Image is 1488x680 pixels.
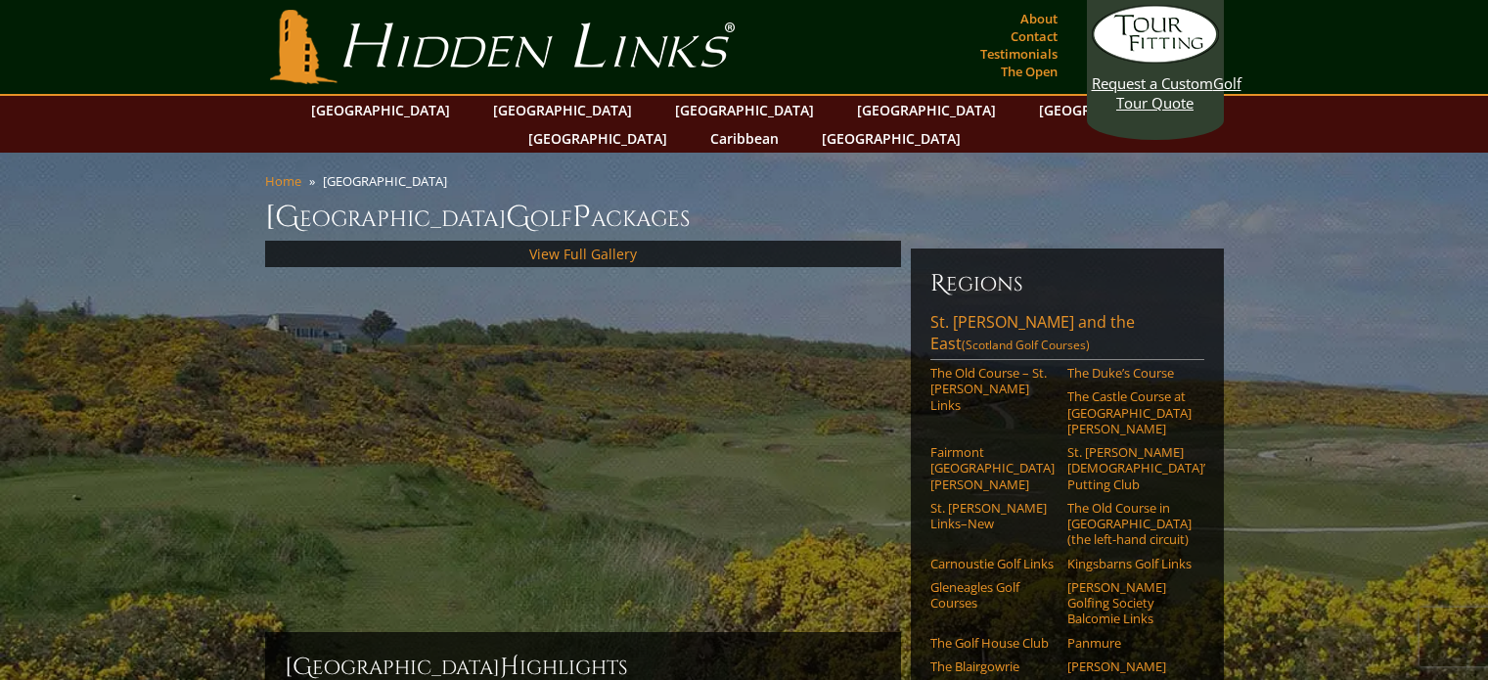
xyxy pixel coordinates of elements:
a: Carnoustie Golf Links [930,556,1055,571]
a: St. [PERSON_NAME] Links–New [930,500,1055,532]
a: Gleneagles Golf Courses [930,579,1055,612]
a: Testimonials [975,40,1062,68]
a: [GEOGRAPHIC_DATA] [665,96,824,124]
a: The Blairgowrie [930,658,1055,674]
span: P [572,198,591,237]
h1: [GEOGRAPHIC_DATA] olf ackages [265,198,1224,237]
a: The Duke’s Course [1067,365,1192,381]
a: [PERSON_NAME] [1067,658,1192,674]
a: [GEOGRAPHIC_DATA] [519,124,677,153]
a: Fairmont [GEOGRAPHIC_DATA][PERSON_NAME] [930,444,1055,492]
a: [PERSON_NAME] Golfing Society Balcomie Links [1067,579,1192,627]
a: Panmure [1067,635,1192,651]
a: The Old Course in [GEOGRAPHIC_DATA] (the left-hand circuit) [1067,500,1192,548]
a: [GEOGRAPHIC_DATA] [812,124,970,153]
span: Request a Custom [1092,73,1213,93]
span: (Scotland Golf Courses) [962,337,1090,353]
a: St. [PERSON_NAME] and the East(Scotland Golf Courses) [930,311,1204,360]
a: Caribbean [700,124,789,153]
a: The Open [996,58,1062,85]
a: St. [PERSON_NAME] [DEMOGRAPHIC_DATA]’ Putting Club [1067,444,1192,492]
a: View Full Gallery [529,245,637,263]
a: [GEOGRAPHIC_DATA] [1029,96,1188,124]
a: The Golf House Club [930,635,1055,651]
a: [GEOGRAPHIC_DATA] [483,96,642,124]
h6: Regions [930,268,1204,299]
a: Home [265,172,301,190]
a: About [1015,5,1062,32]
a: Request a CustomGolf Tour Quote [1092,5,1219,113]
a: Kingsbarns Golf Links [1067,556,1192,571]
a: [GEOGRAPHIC_DATA] [301,96,460,124]
a: The Castle Course at [GEOGRAPHIC_DATA][PERSON_NAME] [1067,388,1192,436]
a: The Old Course – St. [PERSON_NAME] Links [930,365,1055,413]
a: [GEOGRAPHIC_DATA] [847,96,1006,124]
a: Contact [1006,23,1062,50]
span: G [506,198,530,237]
li: [GEOGRAPHIC_DATA] [323,172,455,190]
